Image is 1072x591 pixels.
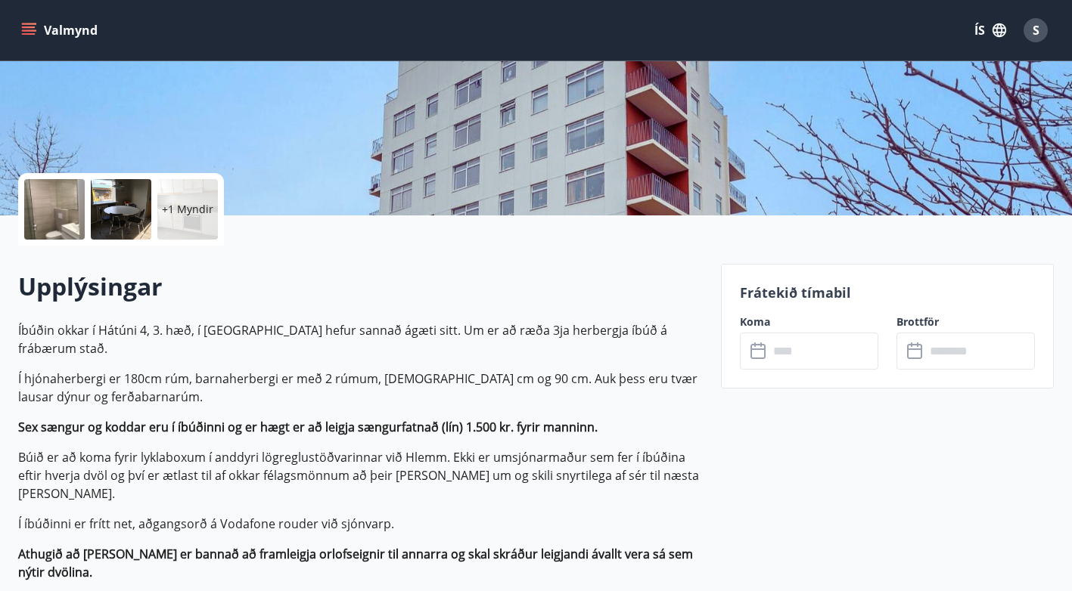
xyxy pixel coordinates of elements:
[896,314,1035,330] label: Brottför
[162,202,213,217] p: +1 Myndir
[740,283,1035,302] p: Frátekið tímabil
[1033,22,1039,39] span: S
[1018,12,1054,48] button: S
[18,419,598,435] strong: Sex sængur og koddar eru í íbúðinni og er hægt er að leigja sængurfatnað (lín) 1.500 kr. fyrir ma...
[966,17,1015,44] button: ÍS
[18,370,703,406] p: Í hjónaherbergi er 180cm rúm, barnaherbergi er með 2 rúmum, [DEMOGRAPHIC_DATA] cm og 90 cm. Auk þ...
[18,17,104,44] button: menu
[18,321,703,357] p: Íbúðin okkar í Hátúni 4, 3. hæð, í [GEOGRAPHIC_DATA] hefur sannað ágæti sitt. Um er að ræða 3ja h...
[740,314,878,330] label: Koma
[18,546,693,580] strong: Athugið að [PERSON_NAME] er bannað að framleigja orlofseignir til annarra og skal skráður leigjan...
[18,515,703,533] p: Í íbúðinni er frítt net, aðgangsorð á Vodafone rouder við sjónvarp.
[18,270,703,303] h2: Upplýsingar
[18,448,703,503] p: Búið er að koma fyrir lyklaboxum í anddyri lögreglustöðvarinnar við Hlemm. Ekki er umsjónarmaður ...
